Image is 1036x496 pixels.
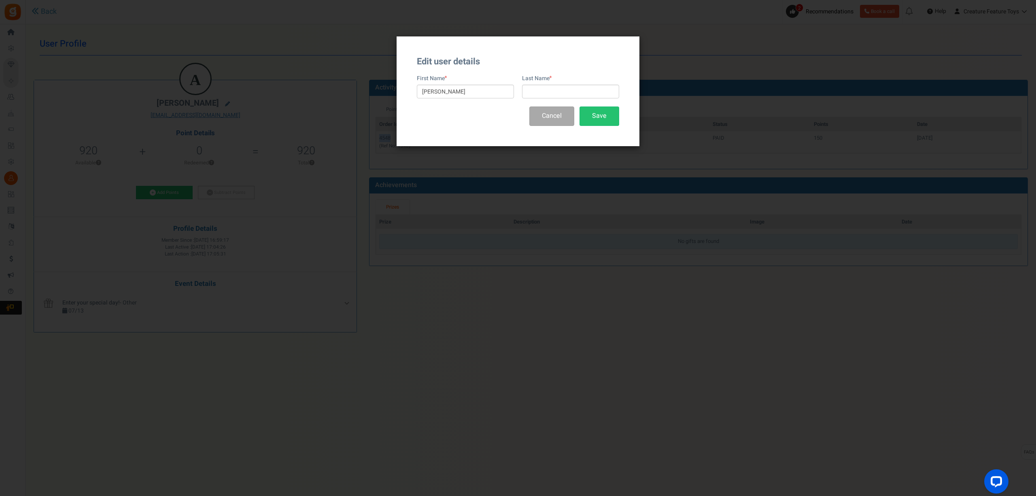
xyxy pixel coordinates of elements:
h3: Edit user details [417,57,619,66]
label: Last Name [522,75,550,83]
button: Save [580,106,619,126]
label: First Name [417,75,445,83]
button: Cancel [529,106,574,126]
